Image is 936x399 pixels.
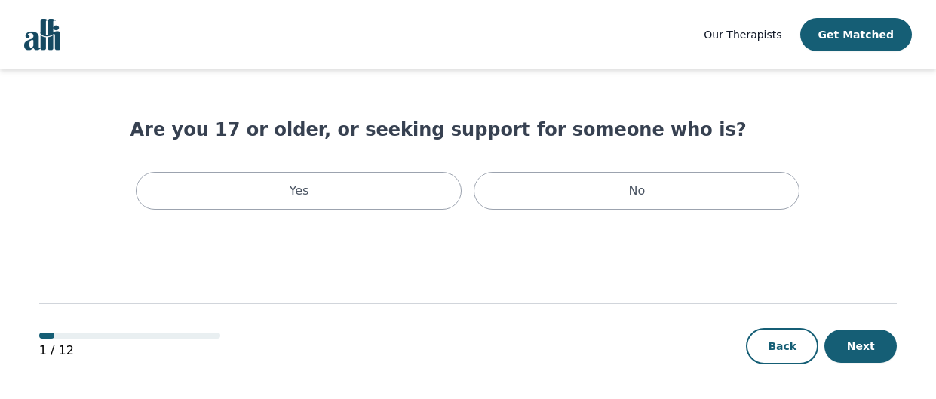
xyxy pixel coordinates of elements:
[130,118,806,142] h1: Are you 17 or older, or seeking support for someone who is?
[704,29,781,41] span: Our Therapists
[629,182,646,200] p: No
[746,328,818,364] button: Back
[824,330,897,363] button: Next
[704,26,781,44] a: Our Therapists
[290,182,309,200] p: Yes
[24,19,60,51] img: alli logo
[39,342,220,360] p: 1 / 12
[800,18,912,51] button: Get Matched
